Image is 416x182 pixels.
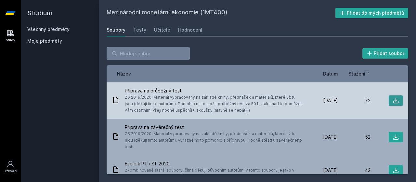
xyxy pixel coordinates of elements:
[323,167,338,174] span: [DATE]
[27,26,70,32] a: Všechny předměty
[323,70,338,77] button: Datum
[107,27,125,33] div: Soubory
[1,157,19,177] a: Uživatel
[125,88,303,94] span: Příprava na průběžný test
[338,97,370,104] div: 72
[125,94,303,114] span: ZS 2019/2020, Materiál vypracovaný na základě knihy, přednášek a materiálů, které už tu jsou (děk...
[178,27,202,33] div: Hodnocení
[1,26,19,46] a: Study
[107,8,335,18] h2: Mezinárodní monetární ekonomie (1MT400)
[154,27,170,33] div: Učitelé
[27,38,62,44] span: Moje předměty
[338,167,370,174] div: 42
[338,134,370,140] div: 52
[362,48,409,59] button: Přidat soubor
[335,8,409,18] button: Přidat do mých předmětů
[133,23,146,36] a: Testy
[4,169,17,174] div: Uživatel
[348,70,365,77] span: Stažení
[154,23,170,36] a: Učitelé
[125,161,303,167] span: Eseje k PT i ZT 2020
[107,23,125,36] a: Soubory
[133,27,146,33] div: Testy
[323,97,338,104] span: [DATE]
[125,131,303,150] span: ZS 2019/2020, Materiál vypracovaný na základě knihy, přednášek a materiálů, které už tu jsou (děk...
[125,124,303,131] span: Příprava na závěrečný test
[323,134,338,140] span: [DATE]
[107,47,190,60] input: Hledej soubor
[125,167,303,180] span: Zkombinované starší soubory, čímž děkuji původním autorům. V tomto souboru je jako v jediném zpra...
[178,23,202,36] a: Hodnocení
[117,70,131,77] button: Název
[6,38,15,43] div: Study
[348,70,370,77] button: Stažení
